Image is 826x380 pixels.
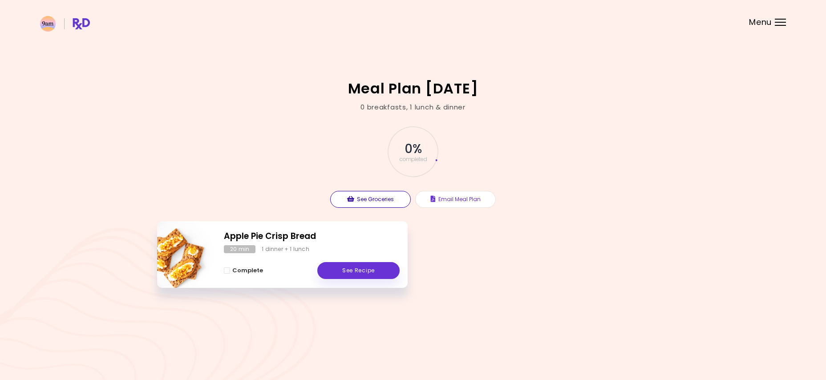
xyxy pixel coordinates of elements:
span: Menu [749,18,772,26]
span: Complete [232,267,263,274]
div: 0 breakfasts , 1 lunch & dinner [360,102,466,113]
button: Complete - Apple Pie Crisp Bread [224,265,263,276]
div: 1 dinner + 1 lunch [262,245,309,253]
span: 0 % [405,141,421,157]
span: completed [399,157,427,162]
div: 20 min [224,245,255,253]
button: Email Meal Plan [415,191,496,208]
img: Info - Apple Pie Crisp Bread [140,218,214,291]
h2: Apple Pie Crisp Bread [224,230,400,243]
h2: Meal Plan [DATE] [348,81,478,96]
img: RxDiet [40,16,90,32]
button: See Groceries [330,191,411,208]
a: See Recipe - Apple Pie Crisp Bread [317,262,400,279]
